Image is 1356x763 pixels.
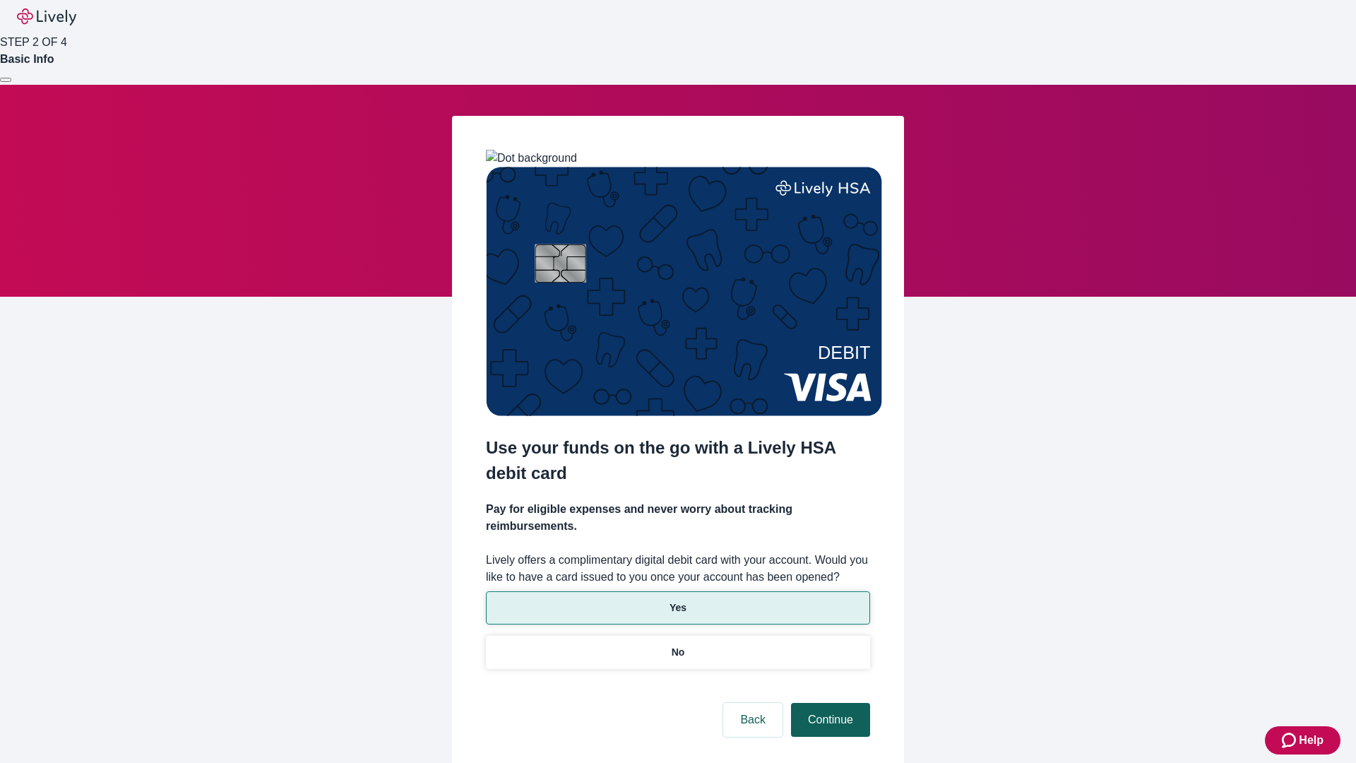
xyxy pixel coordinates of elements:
[1265,726,1340,755] button: Zendesk support iconHelp
[1299,732,1324,749] span: Help
[1282,732,1299,749] svg: Zendesk support icon
[486,501,870,535] h4: Pay for eligible expenses and never worry about tracking reimbursements.
[791,703,870,737] button: Continue
[486,435,870,486] h2: Use your funds on the go with a Lively HSA debit card
[672,645,685,660] p: No
[486,150,577,167] img: Dot background
[486,167,882,416] img: Debit card
[486,591,870,625] button: Yes
[17,8,76,25] img: Lively
[723,703,783,737] button: Back
[670,601,686,615] p: Yes
[486,636,870,669] button: No
[486,552,870,586] label: Lively offers a complimentary digital debit card with your account. Would you like to have a card...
